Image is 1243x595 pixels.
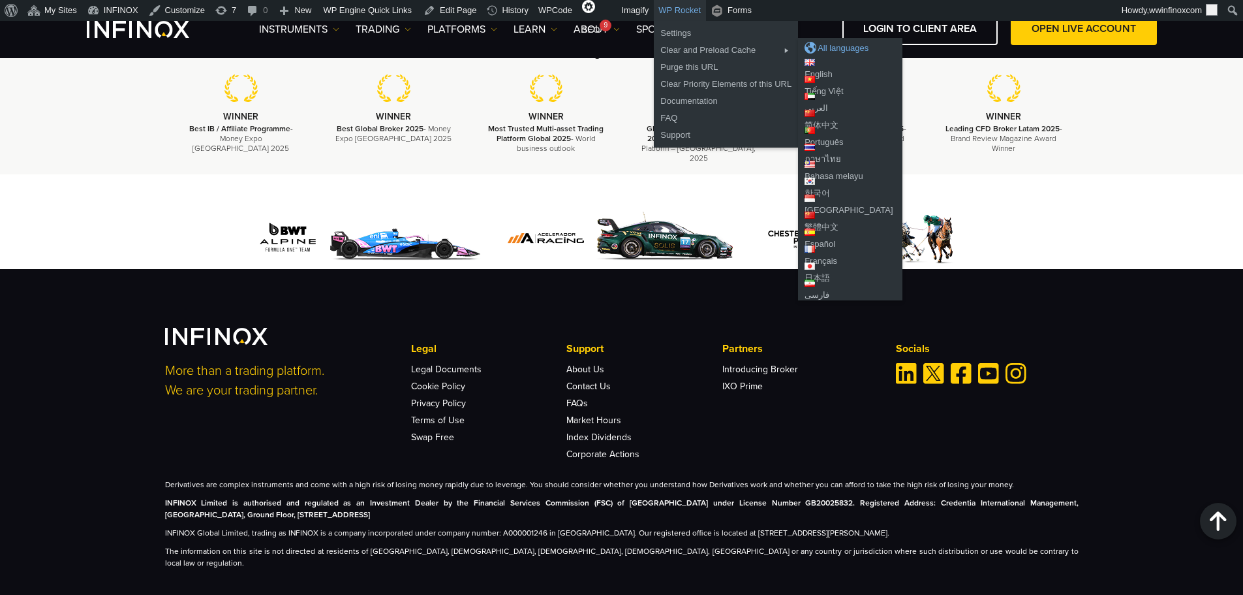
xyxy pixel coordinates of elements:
[411,381,465,392] a: Cookie Policy
[514,22,557,37] a: Learn
[923,363,944,384] a: Twitter
[566,449,639,460] a: Corporate Actions
[636,22,711,37] a: SPONSORSHIPS
[805,110,815,117] img: 简体中文
[805,76,815,83] img: Tiếng Việt
[165,498,1079,519] strong: INFINOX Limited is authorised and regulated as an Investment Dealer by the Financial Services Com...
[1149,5,1202,15] span: wwinfinoxcom
[411,341,566,357] p: Legal
[488,124,604,143] strong: Most Trusted Multi-asset Trading Platform Global 2025
[337,124,423,133] strong: Best Global Broker 2025
[223,111,258,122] strong: WINNER
[805,212,815,219] img: 繁體中文
[376,111,411,122] strong: WINNER
[654,127,798,144] a: Support
[798,229,902,246] a: Español
[411,398,466,409] a: Privacy Policy
[805,93,815,100] img: العربي
[486,124,606,154] p: - World business outlook
[805,42,896,55] div: All languages
[986,111,1021,122] strong: WINNER
[654,42,798,59] div: Clear and Preload Cache
[582,25,600,35] span: SEO
[798,161,902,178] a: Bahasa melayu
[805,229,815,236] img: Español
[805,144,815,151] img: ภาษาไทย
[798,178,902,195] a: 한국어
[411,364,482,375] a: Legal Documents
[87,21,220,38] a: INFINOX Logo
[165,361,393,400] p: More than a trading platform. We are your trading partner.
[805,178,815,185] img: 한국어
[566,432,632,443] a: Index Dividends
[654,76,798,93] a: Clear Priority Elements of this URL
[805,246,815,253] img: Français
[654,93,798,110] a: Documentation
[566,415,621,426] a: Market Hours
[574,22,620,37] a: ABOUT
[805,127,815,134] img: Português
[639,124,759,164] p: - Most Innovative Trading Platform – [GEOGRAPHIC_DATA], 2025
[566,381,611,392] a: Contact Us
[722,381,763,392] a: IXO Prime
[798,280,902,297] a: فارسی
[165,527,1079,539] p: INFINOX Global Limited, trading as INFINOX is a company incorporated under company number: A00000...
[798,263,902,280] a: 日本語
[978,363,999,384] a: Youtube
[798,212,902,229] a: 繁體中文
[722,364,798,375] a: Introducing Broker
[805,195,815,202] img: Indonesia
[798,195,902,212] a: [GEOGRAPHIC_DATA]
[805,161,815,168] img: Bahasa melayu
[529,111,564,122] strong: WINNER
[1005,363,1026,384] a: Instagram
[798,93,902,110] a: العربي
[805,280,815,287] img: فارسی
[600,20,611,31] div: 9
[798,127,902,144] a: Português
[896,341,1079,357] p: Socials
[945,124,1060,133] strong: Leading CFD Broker Latam 2025
[189,124,290,133] strong: Best IB / Affiliate Programme
[165,545,1079,569] p: The information on this site is not directed at residents of [GEOGRAPHIC_DATA], [DEMOGRAPHIC_DATA...
[356,22,411,37] a: TRADING
[798,110,902,127] a: 简体中文
[722,341,878,357] p: Partners
[798,76,902,93] a: Tiếng Việt
[259,22,339,37] a: Instruments
[798,246,902,263] a: Français
[798,59,902,76] a: English
[654,59,798,76] a: Purge this URL
[1011,13,1157,45] a: OPEN LIVE ACCOUNT
[566,364,604,375] a: About Us
[896,363,917,384] a: Linkedin
[842,13,998,45] a: LOGIN TO CLIENT AREA
[427,22,497,37] a: PLATFORMS
[647,124,750,143] strong: Global Brand Frontier Awards 2025
[805,263,815,270] img: 日本語
[951,363,972,384] a: Facebook
[654,25,798,42] a: Settings
[944,124,1064,154] p: - Brand Review Magazine Award Winner
[411,415,465,426] a: Terms of Use
[805,59,815,66] img: English
[165,479,1079,490] p: Derivatives are complex instruments and come with a high risk of losing money rapidly due to leve...
[333,124,453,144] p: - Money Expo [GEOGRAPHIC_DATA] 2025
[654,110,798,127] a: FAQ
[181,124,301,154] p: - Money Expo [GEOGRAPHIC_DATA] 2025
[566,398,588,409] a: FAQs
[566,341,722,357] p: Support
[798,144,902,161] a: ภาษาไทย
[411,432,454,443] a: Swap Free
